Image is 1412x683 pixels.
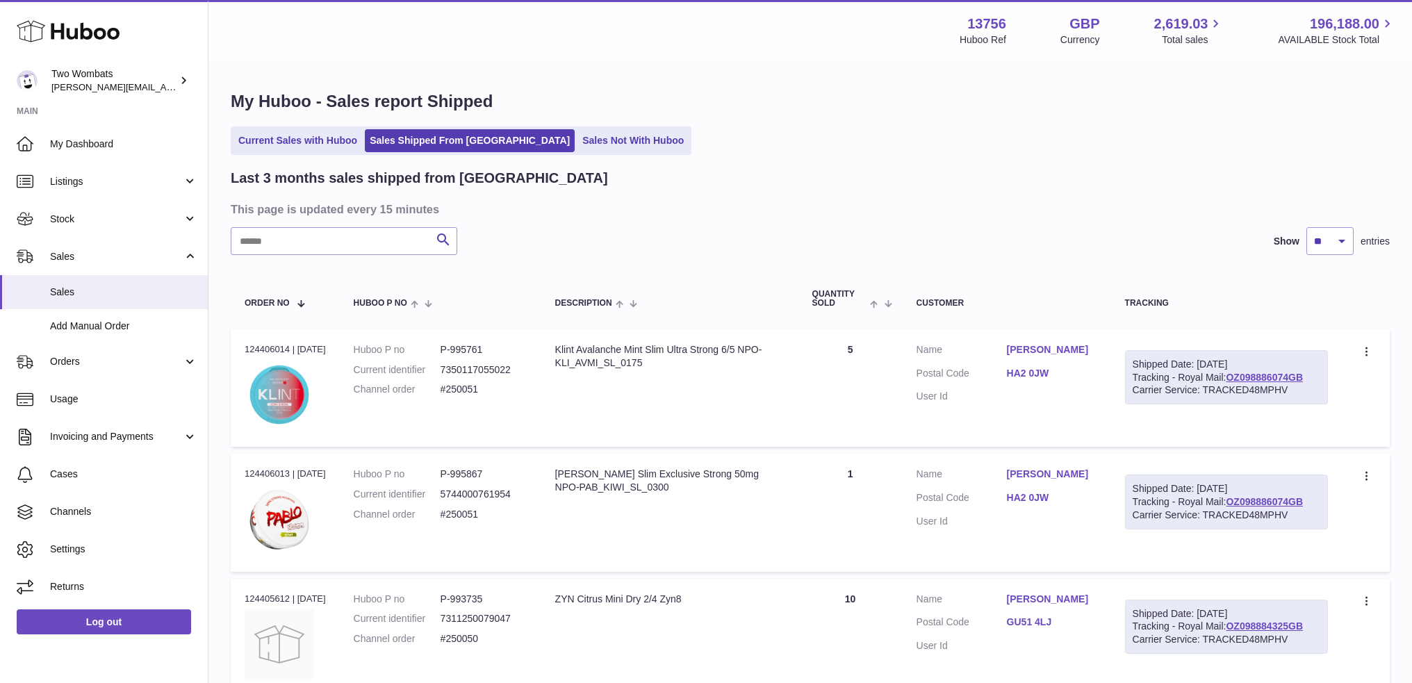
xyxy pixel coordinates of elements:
[441,383,527,396] dd: #250051
[1133,482,1320,495] div: Shipped Date: [DATE]
[231,90,1390,113] h1: My Huboo - Sales report Shipped
[798,329,903,447] td: 5
[917,491,1007,508] dt: Postal Code
[1226,496,1303,507] a: OZ098886074GB
[245,485,314,554] img: Pablo_Exclusive_Kiwi_Slim_Strong_50mg_Nicotine_Pouches-5744000761954.webp
[354,383,441,396] dt: Channel order
[354,363,441,377] dt: Current identifier
[231,169,608,188] h2: Last 3 months sales shipped from [GEOGRAPHIC_DATA]
[233,129,362,152] a: Current Sales with Huboo
[50,430,183,443] span: Invoicing and Payments
[555,299,612,308] span: Description
[1007,468,1097,481] a: [PERSON_NAME]
[917,299,1097,308] div: Customer
[1133,607,1320,620] div: Shipped Date: [DATE]
[917,390,1007,403] dt: User Id
[555,468,785,494] div: [PERSON_NAME] Slim Exclusive Strong 50mg NPO-PAB_KIWI_SL_0300
[917,515,1007,528] dt: User Id
[441,593,527,606] dd: P-993735
[917,639,1007,652] dt: User Id
[812,290,867,308] span: Quantity Sold
[50,286,197,299] span: Sales
[50,138,197,151] span: My Dashboard
[1154,15,1208,33] span: 2,619.03
[441,468,527,481] dd: P-995867
[1069,15,1099,33] strong: GBP
[245,299,290,308] span: Order No
[245,609,314,679] img: no-photo.jpg
[245,343,326,356] div: 124406014 | [DATE]
[1226,620,1303,632] a: OZ098884325GB
[1007,616,1097,629] a: GU51 4LJ
[577,129,689,152] a: Sales Not With Huboo
[917,616,1007,632] dt: Postal Code
[354,508,441,521] dt: Channel order
[1125,299,1328,308] div: Tracking
[1007,343,1097,356] a: [PERSON_NAME]
[50,393,197,406] span: Usage
[441,343,527,356] dd: P-995761
[555,343,785,370] div: Klint Avalanche Mint Slim Ultra Strong 6/5 NPO-KLI_AVMI_SL_0175
[50,175,183,188] span: Listings
[354,488,441,501] dt: Current identifier
[441,612,527,625] dd: 7311250079047
[1060,33,1100,47] div: Currency
[1125,475,1328,529] div: Tracking - Royal Mail:
[1007,593,1097,606] a: [PERSON_NAME]
[365,129,575,152] a: Sales Shipped From [GEOGRAPHIC_DATA]
[1125,350,1328,405] div: Tracking - Royal Mail:
[917,367,1007,384] dt: Postal Code
[245,360,314,429] img: Klint_Avalanche_Mint_Slim_Ultra_Strong_6_5_Nicotine_Pouches-7350117055022.webp
[1133,509,1320,522] div: Carrier Service: TRACKED48MPHV
[798,454,903,571] td: 1
[245,593,326,605] div: 124405612 | [DATE]
[917,593,1007,609] dt: Name
[354,593,441,606] dt: Huboo P no
[1162,33,1224,47] span: Total sales
[1133,384,1320,397] div: Carrier Service: TRACKED48MPHV
[555,593,785,606] div: ZYN Citrus Mini Dry 2/4 Zyn8
[50,468,197,481] span: Cases
[1278,33,1395,47] span: AVAILABLE Stock Total
[51,81,353,92] span: [PERSON_NAME][EMAIL_ADDRESS][PERSON_NAME][DOMAIN_NAME]
[1133,358,1320,371] div: Shipped Date: [DATE]
[50,543,197,556] span: Settings
[917,468,1007,484] dt: Name
[245,468,326,480] div: 124406013 | [DATE]
[1361,235,1390,248] span: entries
[50,580,197,593] span: Returns
[50,213,183,226] span: Stock
[960,33,1006,47] div: Huboo Ref
[917,343,1007,360] dt: Name
[441,508,527,521] dd: #250051
[354,468,441,481] dt: Huboo P no
[354,612,441,625] dt: Current identifier
[354,299,407,308] span: Huboo P no
[1007,491,1097,504] a: HA2 0JW
[50,355,183,368] span: Orders
[17,70,38,91] img: adam.randall@twowombats.com
[17,609,191,634] a: Log out
[354,343,441,356] dt: Huboo P no
[441,488,527,501] dd: 5744000761954
[1226,372,1303,383] a: OZ098886074GB
[1133,633,1320,646] div: Carrier Service: TRACKED48MPHV
[1310,15,1379,33] span: 196,188.00
[441,632,527,645] dd: #250050
[1278,15,1395,47] a: 196,188.00 AVAILABLE Stock Total
[50,250,183,263] span: Sales
[50,505,197,518] span: Channels
[1125,600,1328,655] div: Tracking - Royal Mail:
[967,15,1006,33] strong: 13756
[1007,367,1097,380] a: HA2 0JW
[1154,15,1224,47] a: 2,619.03 Total sales
[51,67,176,94] div: Two Wombats
[231,201,1386,217] h3: This page is updated every 15 minutes
[1274,235,1299,248] label: Show
[50,320,197,333] span: Add Manual Order
[441,363,527,377] dd: 7350117055022
[354,632,441,645] dt: Channel order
